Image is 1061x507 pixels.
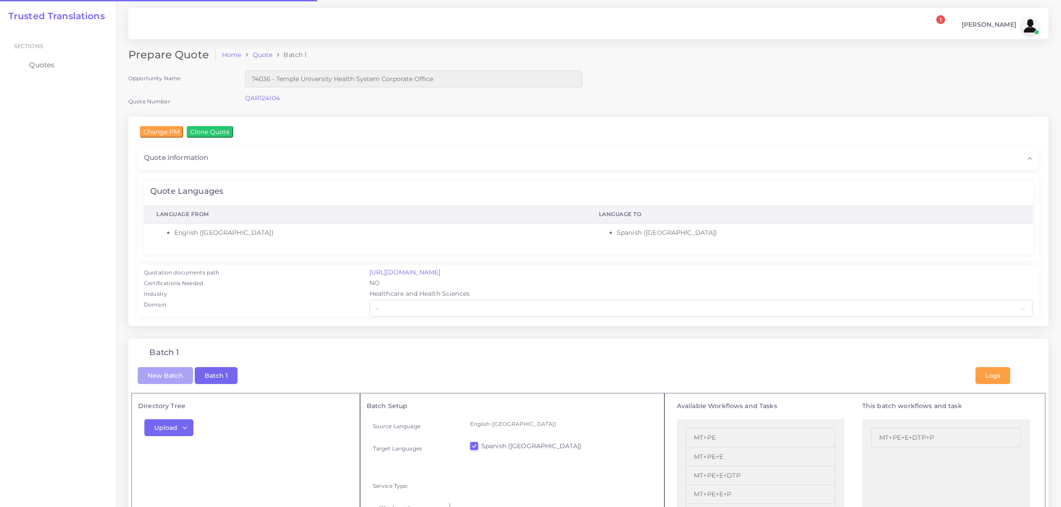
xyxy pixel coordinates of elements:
[928,20,944,32] a: 1
[174,228,574,237] li: English ([GEOGRAPHIC_DATA])
[272,50,307,59] li: Batch 1
[144,290,167,298] label: Industry
[140,126,183,138] input: Change PM
[128,98,170,105] label: Quote Number
[195,367,238,384] button: Batch 1
[138,147,1039,169] div: Quote information
[144,419,193,436] button: Upload
[138,371,193,379] a: New Batch
[985,372,1000,380] span: Logs
[481,442,582,450] label: Spanish ([GEOGRAPHIC_DATA])
[29,60,54,70] span: Quotes
[1021,17,1039,35] img: avatar
[470,419,652,429] p: English ([GEOGRAPHIC_DATA])
[222,50,242,59] a: Home
[617,228,1020,237] li: Spanish ([GEOGRAPHIC_DATA])
[363,278,1039,289] div: NO
[253,50,273,59] a: Quote
[369,268,441,276] a: [URL][DOMAIN_NAME]
[7,56,109,74] a: Quotes
[936,15,945,24] span: 1
[686,447,836,466] li: MT+PE+E
[14,43,43,49] span: Sections
[586,205,1033,223] th: Language To
[373,445,422,452] label: Target Languages
[975,367,1010,384] button: Logs
[245,94,280,102] a: QAR124104
[373,482,409,490] label: Service Type:
[138,367,193,384] button: New Batch
[862,402,1030,410] h5: This batch workflows and task
[871,428,1021,447] li: MT+PE+E+DTP+P
[144,269,219,277] label: Quotation documents path
[195,371,238,379] a: Batch 1
[144,301,166,309] label: Domain
[128,74,180,82] label: Opportunity Name
[373,422,421,430] label: Source Language
[144,205,586,223] th: Language From
[677,402,844,410] h5: Available Workflows and Tasks
[138,402,353,410] h5: Directory Tree
[686,485,836,504] li: MT+PE+E+P
[367,402,658,410] h5: Batch Setup
[957,17,1042,35] a: [PERSON_NAME]avatar
[144,153,208,163] span: Quote information
[686,466,836,485] li: MT+PE+E+DTP
[363,289,1039,300] div: Healthcare and Health Sciences
[962,21,1016,28] span: [PERSON_NAME]
[2,11,105,21] a: Trusted Translations
[128,49,216,61] h2: Prepare Quote
[149,348,179,358] h4: Batch 1
[150,187,223,196] h4: Quote Languages
[144,279,203,287] label: Certifications Needed
[187,126,233,138] input: Clone Quote
[686,428,836,447] li: MT+PE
